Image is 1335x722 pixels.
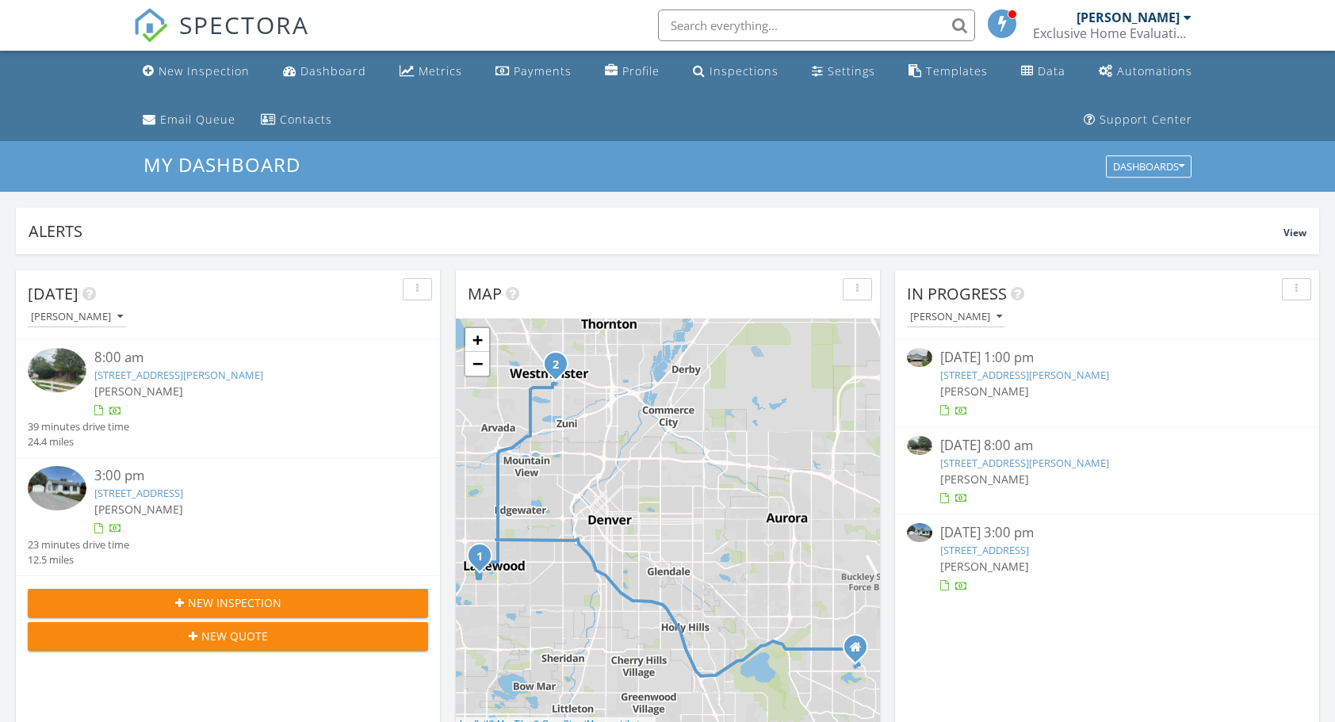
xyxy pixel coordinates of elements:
[1092,57,1199,86] a: Automations (Basic)
[710,63,778,78] div: Inspections
[476,552,483,563] i: 1
[159,63,250,78] div: New Inspection
[28,466,428,567] a: 3:00 pm [STREET_ADDRESS] [PERSON_NAME] 23 minutes drive time 12.5 miles
[902,57,994,86] a: Templates
[910,311,1002,323] div: [PERSON_NAME]
[1077,10,1180,25] div: [PERSON_NAME]
[907,436,932,455] img: 9363477%2Fcover_photos%2F12FdXMmRJqRbyWBi0XUk%2Fsmall.9363477-1756308433701
[465,328,489,352] a: Zoom in
[254,105,339,135] a: Contacts
[133,8,168,43] img: The Best Home Inspection Software - Spectora
[188,594,281,611] span: New Inspection
[1106,156,1192,178] button: Dashboards
[28,348,428,449] a: 8:00 am [STREET_ADDRESS][PERSON_NAME] [PERSON_NAME] 39 minutes drive time 24.4 miles
[136,105,242,135] a: Email Queue
[805,57,882,86] a: Settings
[393,57,469,86] a: Metrics
[907,307,1005,328] button: [PERSON_NAME]
[28,348,86,392] img: 9363477%2Fcover_photos%2F12FdXMmRJqRbyWBi0XUk%2Fsmall.9363477-1756308433701
[179,8,309,41] span: SPECTORA
[940,368,1109,382] a: [STREET_ADDRESS][PERSON_NAME]
[940,348,1274,368] div: [DATE] 1:00 pm
[160,112,235,127] div: Email Queue
[940,523,1274,543] div: [DATE] 3:00 pm
[1283,226,1306,239] span: View
[201,628,268,644] span: New Quote
[133,21,309,55] a: SPECTORA
[94,384,183,399] span: [PERSON_NAME]
[480,556,489,565] div: 805 S Everett St, Lakewood, CO 80226
[29,220,1283,242] div: Alerts
[94,368,263,382] a: [STREET_ADDRESS][PERSON_NAME]
[1077,105,1199,135] a: Support Center
[907,348,1307,418] a: [DATE] 1:00 pm [STREET_ADDRESS][PERSON_NAME] [PERSON_NAME]
[468,283,502,304] span: Map
[94,466,395,486] div: 3:00 pm
[1100,112,1192,127] div: Support Center
[940,456,1109,470] a: [STREET_ADDRESS][PERSON_NAME]
[907,436,1307,506] a: [DATE] 8:00 am [STREET_ADDRESS][PERSON_NAME] [PERSON_NAME]
[300,63,366,78] div: Dashboard
[419,63,462,78] div: Metrics
[940,559,1029,574] span: [PERSON_NAME]
[828,63,875,78] div: Settings
[277,57,373,86] a: Dashboard
[28,307,126,328] button: [PERSON_NAME]
[143,151,300,178] span: My Dashboard
[556,364,565,373] div: 3415 Westminster Pl, Westminster, CO 80030
[599,57,666,86] a: Company Profile
[940,436,1274,456] div: [DATE] 8:00 am
[926,63,988,78] div: Templates
[94,502,183,517] span: [PERSON_NAME]
[28,622,428,651] button: New Quote
[622,63,660,78] div: Profile
[136,57,256,86] a: New Inspection
[94,486,183,500] a: [STREET_ADDRESS]
[94,348,395,368] div: 8:00 am
[940,472,1029,487] span: [PERSON_NAME]
[1038,63,1065,78] div: Data
[280,112,332,127] div: Contacts
[658,10,975,41] input: Search everything...
[28,283,78,304] span: [DATE]
[940,543,1029,557] a: [STREET_ADDRESS]
[1033,25,1192,41] div: Exclusive Home Evaluations & Inspections
[28,552,129,567] div: 12.5 miles
[907,523,1307,594] a: [DATE] 3:00 pm [STREET_ADDRESS] [PERSON_NAME]
[855,647,865,656] div: 4171 S. Andes Way, Aurora CO 80014
[28,419,129,434] div: 39 minutes drive time
[465,352,489,376] a: Zoom out
[553,360,559,371] i: 2
[514,63,572,78] div: Payments
[907,283,1007,304] span: In Progress
[1113,162,1184,173] div: Dashboards
[28,434,129,449] div: 24.4 miles
[28,537,129,552] div: 23 minutes drive time
[28,466,86,510] img: 9363529%2Fcover_photos%2F8p1NfUVLtN2ZgFmzx8aC%2Fsmall.9363529-1756322792842
[940,384,1029,399] span: [PERSON_NAME]
[31,311,123,323] div: [PERSON_NAME]
[687,57,785,86] a: Inspections
[28,589,428,617] button: New Inspection
[489,57,578,86] a: Payments
[907,523,932,542] img: 9363529%2Fcover_photos%2F8p1NfUVLtN2ZgFmzx8aC%2Fsmall.9363529-1756322792842
[1117,63,1192,78] div: Automations
[1015,57,1072,86] a: Data
[907,348,932,367] img: 9360533%2Fcover_photos%2FSDSyiDTpa0Q2bhOnxOSZ%2Fsmall.9360533-1756243789592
